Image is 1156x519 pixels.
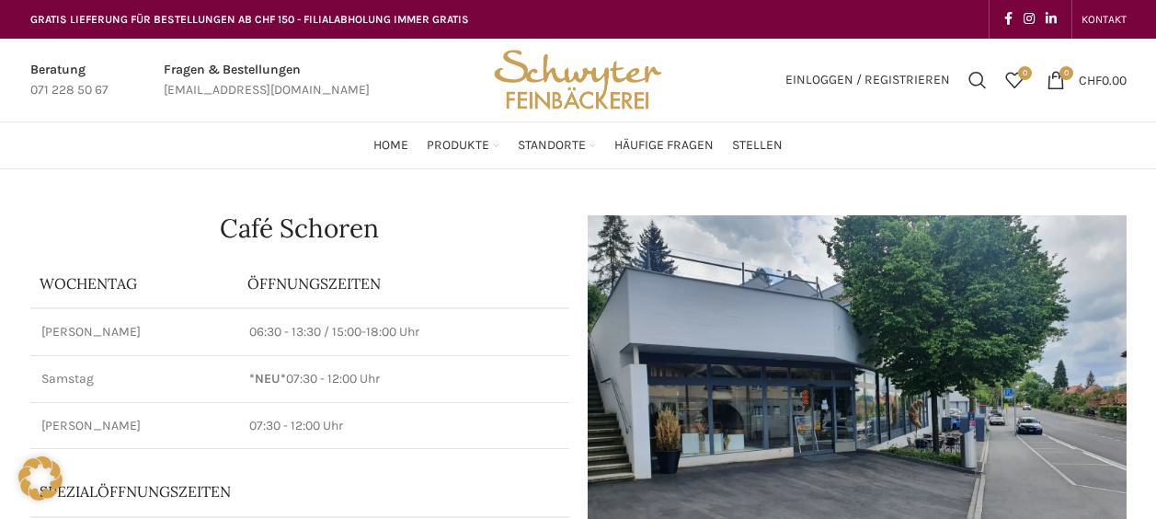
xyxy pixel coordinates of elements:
span: Standorte [518,137,586,155]
p: ÖFFNUNGSZEITEN [247,273,559,294]
span: Home [373,137,408,155]
img: Bäckerei Schwyter [487,39,668,121]
span: 0 [1059,66,1073,80]
a: 0 CHF0.00 [1037,62,1136,98]
span: 0 [1018,66,1032,80]
p: [PERSON_NAME] [41,323,228,341]
a: Häufige Fragen [614,127,714,164]
span: Häufige Fragen [614,137,714,155]
p: Spezialöffnungszeiten [40,481,509,502]
a: Instagram social link [1018,6,1040,32]
bdi: 0.00 [1079,72,1127,87]
a: Linkedin social link [1040,6,1062,32]
a: Infobox link [30,60,109,101]
p: 07:30 - 12:00 Uhr [249,417,557,435]
div: Meine Wunschliste [996,62,1033,98]
a: 0 [996,62,1033,98]
a: Site logo [487,71,668,86]
a: Facebook social link [999,6,1018,32]
p: 07:30 - 12:00 Uhr [249,370,557,388]
a: Standorte [518,127,596,164]
div: Main navigation [21,127,1136,164]
span: Einloggen / Registrieren [785,74,950,86]
a: Einloggen / Registrieren [776,62,959,98]
span: Stellen [732,137,783,155]
h1: Café Schoren [30,215,569,241]
p: [PERSON_NAME] [41,417,228,435]
span: CHF [1079,72,1102,87]
span: Produkte [427,137,489,155]
span: GRATIS LIEFERUNG FÜR BESTELLUNGEN AB CHF 150 - FILIALABHOLUNG IMMER GRATIS [30,13,469,26]
a: KONTAKT [1082,1,1127,38]
a: Suchen [959,62,996,98]
div: Secondary navigation [1072,1,1136,38]
a: Infobox link [164,60,370,101]
a: Home [373,127,408,164]
a: Stellen [732,127,783,164]
p: Wochentag [40,273,230,294]
a: Produkte [427,127,499,164]
p: 06:30 - 13:30 / 15:00-18:00 Uhr [249,323,557,341]
p: Samstag [41,370,228,388]
span: KONTAKT [1082,13,1127,26]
